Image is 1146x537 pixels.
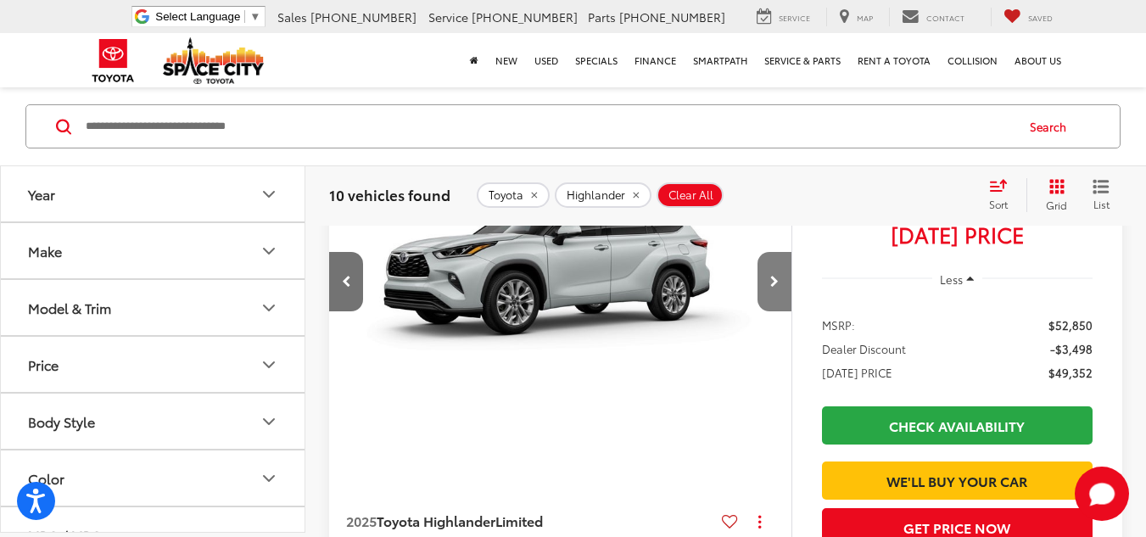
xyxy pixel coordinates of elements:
div: Year [28,186,55,202]
span: [DATE] PRICE [822,364,892,381]
div: Body Style [28,413,95,429]
div: Price [28,356,59,372]
img: 2025 Toyota Highlander Limited [328,109,793,457]
div: Make [259,241,279,261]
span: Less [940,271,963,287]
span: [PHONE_NUMBER] [310,8,416,25]
a: We'll Buy Your Car [822,461,1093,500]
img: Space City Toyota [163,37,265,84]
span: Service [779,12,810,23]
a: 2025 Toyota Highlander Limited2025 Toyota Highlander Limited2025 Toyota Highlander Limited2025 To... [328,109,793,456]
span: Sales [277,8,307,25]
a: SmartPath [685,33,756,87]
div: 2025 Toyota Highlander Limited 1 [328,109,793,456]
button: Model & TrimModel & Trim [1,280,306,335]
span: Limited [495,511,543,530]
span: List [1093,197,1110,211]
span: Select Language [155,10,240,23]
div: Price [259,355,279,375]
button: remove Toyota [477,182,550,208]
button: YearYear [1,166,306,221]
span: Parts [588,8,616,25]
button: remove Highlander [555,182,651,208]
button: Clear All [657,182,724,208]
a: Specials [567,33,626,87]
span: Highlander [567,188,625,202]
button: Grid View [1026,178,1080,212]
span: Clear All [668,188,713,202]
span: Saved [1028,12,1053,23]
span: -$3,498 [1050,340,1093,357]
button: PricePrice [1,337,306,392]
div: Model & Trim [28,299,111,316]
button: Body StyleBody Style [1,394,306,449]
img: Toyota [81,33,145,88]
span: $49,352 [1048,364,1093,381]
button: Select sort value [981,178,1026,212]
a: Rent a Toyota [849,33,939,87]
a: 2025Toyota HighlanderLimited [346,512,715,530]
button: Search [1014,105,1091,148]
span: Map [857,12,873,23]
span: 2025 [346,511,377,530]
span: $52,850 [1048,316,1093,333]
span: 10 vehicles found [329,184,450,204]
a: Map [826,8,886,26]
span: MSRP: [822,316,855,333]
span: [PHONE_NUMBER] [619,8,725,25]
button: List View [1080,178,1122,212]
button: Toggle Chat Window [1075,467,1129,521]
span: dropdown dots [758,515,761,529]
a: About Us [1006,33,1070,87]
input: Search by Make, Model, or Keyword [84,106,1014,147]
span: ▼ [249,10,260,23]
span: Toyota [489,188,523,202]
svg: Start Chat [1075,467,1129,521]
button: Next image [757,252,791,311]
a: Service & Parts [756,33,849,87]
div: Color [259,468,279,489]
div: Model & Trim [259,298,279,318]
a: Service [744,8,823,26]
a: Finance [626,33,685,87]
span: Contact [926,12,964,23]
button: ColorColor [1,450,306,506]
span: Grid [1046,198,1067,212]
button: Less [932,264,983,294]
button: MakeMake [1,223,306,278]
div: Make [28,243,62,259]
a: Home [461,33,487,87]
a: My Saved Vehicles [991,8,1065,26]
button: Actions [745,506,774,536]
div: Year [259,184,279,204]
a: Contact [889,8,977,26]
div: Color [28,470,64,486]
button: Previous image [329,252,363,311]
span: Toyota Highlander [377,511,495,530]
a: New [487,33,526,87]
span: [PHONE_NUMBER] [472,8,578,25]
a: Used [526,33,567,87]
span: Dealer Discount [822,340,906,357]
span: Sort [989,197,1008,211]
span: [DATE] Price [822,226,1093,243]
a: Select Language​ [155,10,260,23]
div: Body Style [259,411,279,432]
span: ​ [244,10,245,23]
a: Collision [939,33,1006,87]
a: Check Availability [822,406,1093,445]
span: Service [428,8,468,25]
